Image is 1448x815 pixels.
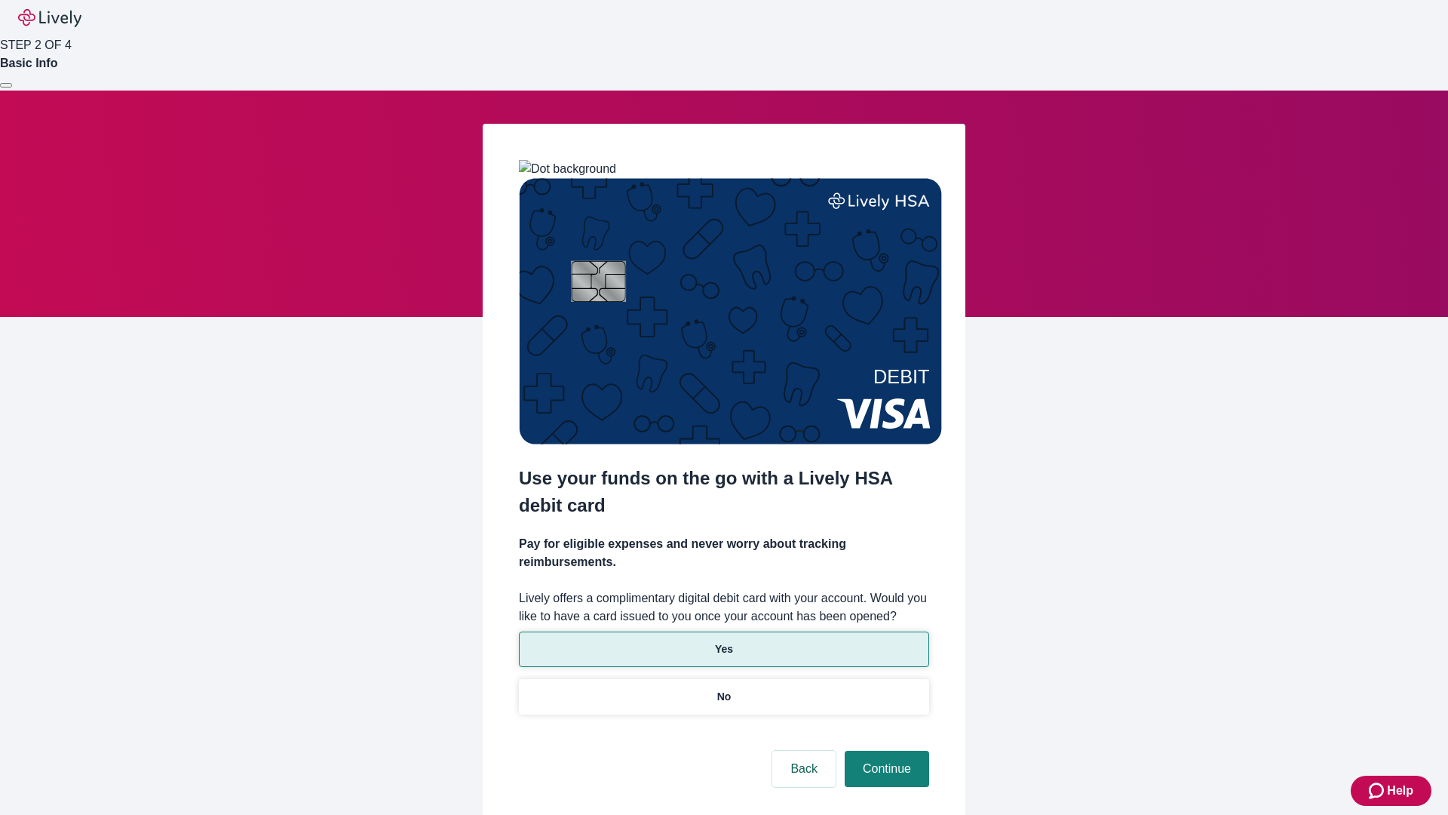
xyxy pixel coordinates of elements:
[715,641,733,657] p: Yes
[1369,782,1387,800] svg: Zendesk support icon
[519,178,942,444] img: Debit card
[519,160,616,178] img: Dot background
[519,632,929,667] button: Yes
[1387,782,1413,800] span: Help
[519,589,929,626] label: Lively offers a complimentary digital debit card with your account. Would you like to have a card...
[519,535,929,571] h4: Pay for eligible expenses and never worry about tracking reimbursements.
[1351,776,1431,806] button: Zendesk support iconHelp
[845,751,929,787] button: Continue
[717,689,732,705] p: No
[18,9,81,27] img: Lively
[772,751,836,787] button: Back
[519,465,929,519] h2: Use your funds on the go with a Lively HSA debit card
[519,679,929,715] button: No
